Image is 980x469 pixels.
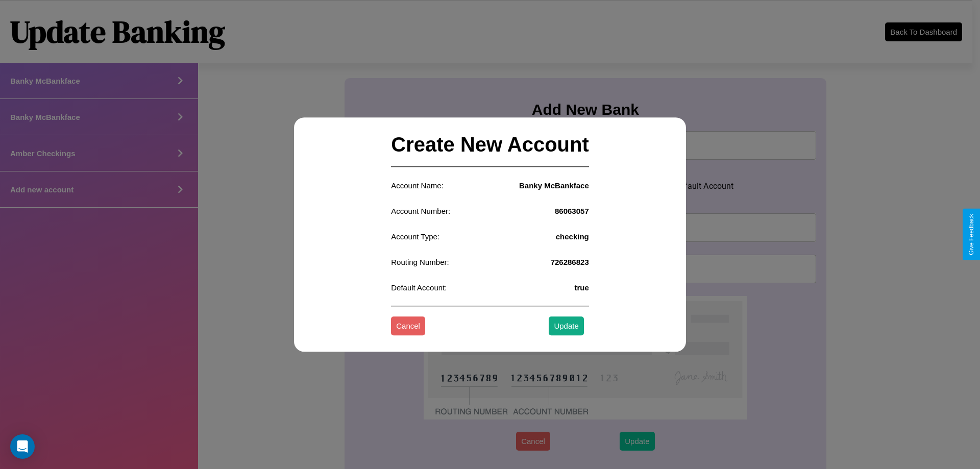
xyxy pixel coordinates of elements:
h4: 726286823 [551,258,589,266]
h4: Banky McBankface [519,181,589,190]
h2: Create New Account [391,123,589,167]
div: Open Intercom Messenger [10,434,35,459]
h4: true [574,283,589,292]
p: Account Number: [391,204,450,218]
p: Account Type: [391,230,439,243]
p: Routing Number: [391,255,449,269]
h4: 86063057 [555,207,589,215]
h4: checking [556,232,589,241]
p: Default Account: [391,281,447,294]
div: Give Feedback [968,214,975,255]
p: Account Name: [391,179,444,192]
button: Cancel [391,317,425,336]
button: Update [549,317,583,336]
